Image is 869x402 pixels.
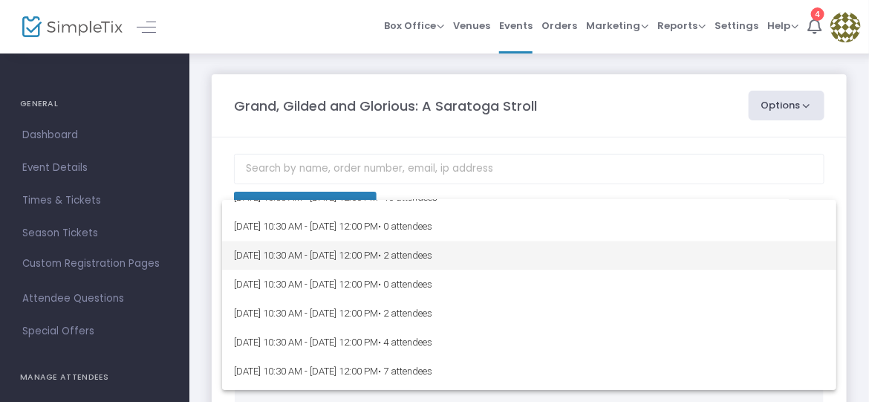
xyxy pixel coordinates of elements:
span: [DATE] 10:30 AM - [DATE] 12:00 PM [234,328,824,357]
span: • 0 attendees [378,221,432,232]
span: • 0 attendees [378,279,432,290]
span: • 4 attendees [378,337,432,348]
span: • 2 attendees [378,250,432,261]
span: [DATE] 10:30 AM - [DATE] 12:00 PM [234,299,824,328]
span: [DATE] 10:30 AM - [DATE] 12:00 PM [234,270,824,299]
span: [DATE] 10:30 AM - [DATE] 12:00 PM [234,357,824,386]
span: [DATE] 10:30 AM - [DATE] 12:00 PM [234,212,824,241]
span: • 2 attendees [378,308,432,319]
span: • 7 attendees [378,366,432,377]
span: [DATE] 10:30 AM - [DATE] 12:00 PM [234,241,824,270]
